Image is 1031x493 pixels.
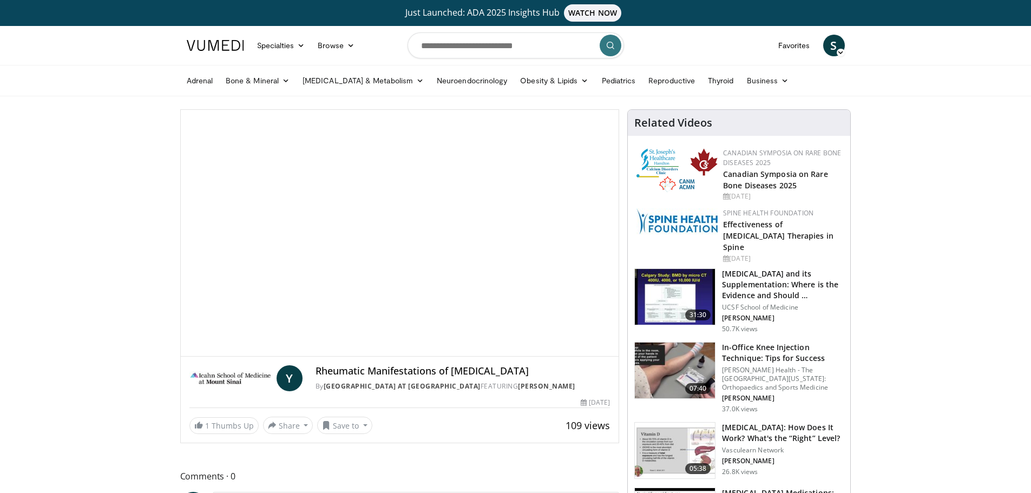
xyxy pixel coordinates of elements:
a: Specialties [251,35,312,56]
button: Share [263,417,313,434]
a: Favorites [772,35,817,56]
a: Bone & Mineral [219,70,296,91]
div: [DATE] [723,192,842,201]
p: [PERSON_NAME] [722,394,844,403]
a: Y [277,365,303,391]
img: 9b54ede4-9724-435c-a780-8950048db540.150x105_q85_crop-smart_upscale.jpg [635,343,715,399]
a: 31:30 [MEDICAL_DATA] and its Supplementation: Where is the Evidence and Should … UCSF School of M... [634,268,844,333]
div: [DATE] [581,398,610,407]
a: [GEOGRAPHIC_DATA] at [GEOGRAPHIC_DATA] [324,382,481,391]
a: Effectiveness of [MEDICAL_DATA] Therapies in Spine [723,219,833,252]
p: UCSF School of Medicine [722,303,844,312]
a: Business [740,70,796,91]
h3: In-Office Knee Injection Technique: Tips for Success [722,342,844,364]
p: 50.7K views [722,325,758,333]
p: [PERSON_NAME] Health - The [GEOGRAPHIC_DATA][US_STATE]: Orthopaedics and Sports Medicine [722,366,844,392]
button: Save to [317,417,372,434]
p: 37.0K views [722,405,758,413]
span: 1 [205,420,209,431]
p: [PERSON_NAME] [722,457,844,465]
a: Canadian Symposia on Rare Bone Diseases 2025 [723,148,841,167]
input: Search topics, interventions [408,32,624,58]
p: 26.8K views [722,468,758,476]
div: [DATE] [723,254,842,264]
p: [PERSON_NAME] [722,314,844,323]
img: 8daf03b8-df50-44bc-88e2-7c154046af55.150x105_q85_crop-smart_upscale.jpg [635,423,715,479]
span: Comments 0 [180,469,620,483]
img: 59b7dea3-8883-45d6-a110-d30c6cb0f321.png.150x105_q85_autocrop_double_scale_upscale_version-0.2.png [636,148,718,192]
h4: Related Videos [634,116,712,129]
h3: [MEDICAL_DATA]: How Does It Work? What's the “Right” Level? [722,422,844,444]
span: 07:40 [685,383,711,394]
a: Pediatrics [595,70,642,91]
h3: [MEDICAL_DATA] and its Supplementation: Where is the Evidence and Should … [722,268,844,301]
span: 109 views [566,419,610,432]
a: 05:38 [MEDICAL_DATA]: How Does It Work? What's the “Right” Level? Vasculearn Network [PERSON_NAME... [634,422,844,479]
a: Obesity & Lipids [514,70,595,91]
a: Canadian Symposia on Rare Bone Diseases 2025 [723,169,828,190]
a: Browse [311,35,361,56]
video-js: Video Player [181,110,619,357]
p: Vasculearn Network [722,446,844,455]
a: [PERSON_NAME] [518,382,575,391]
a: 07:40 In-Office Knee Injection Technique: Tips for Success [PERSON_NAME] Health - The [GEOGRAPHIC... [634,342,844,413]
img: 57d53db2-a1b3-4664-83ec-6a5e32e5a601.png.150x105_q85_autocrop_double_scale_upscale_version-0.2.jpg [636,208,718,234]
h4: Rheumatic Manifestations of [MEDICAL_DATA] [316,365,610,377]
a: Neuroendocrinology [430,70,514,91]
a: S [823,35,845,56]
a: 1 Thumbs Up [189,417,259,434]
a: Thyroid [701,70,740,91]
a: [MEDICAL_DATA] & Metabolism [296,70,430,91]
img: VuMedi Logo [187,40,244,51]
a: Adrenal [180,70,220,91]
span: 31:30 [685,310,711,320]
span: WATCH NOW [564,4,621,22]
img: 4bb25b40-905e-443e-8e37-83f056f6e86e.150x105_q85_crop-smart_upscale.jpg [635,269,715,325]
span: 05:38 [685,463,711,474]
div: By FEATURING [316,382,610,391]
img: Icahn School of Medicine at Mount Sinai [189,365,272,391]
a: Reproductive [642,70,701,91]
a: Spine Health Foundation [723,208,813,218]
a: Just Launched: ADA 2025 Insights HubWATCH NOW [188,4,843,22]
